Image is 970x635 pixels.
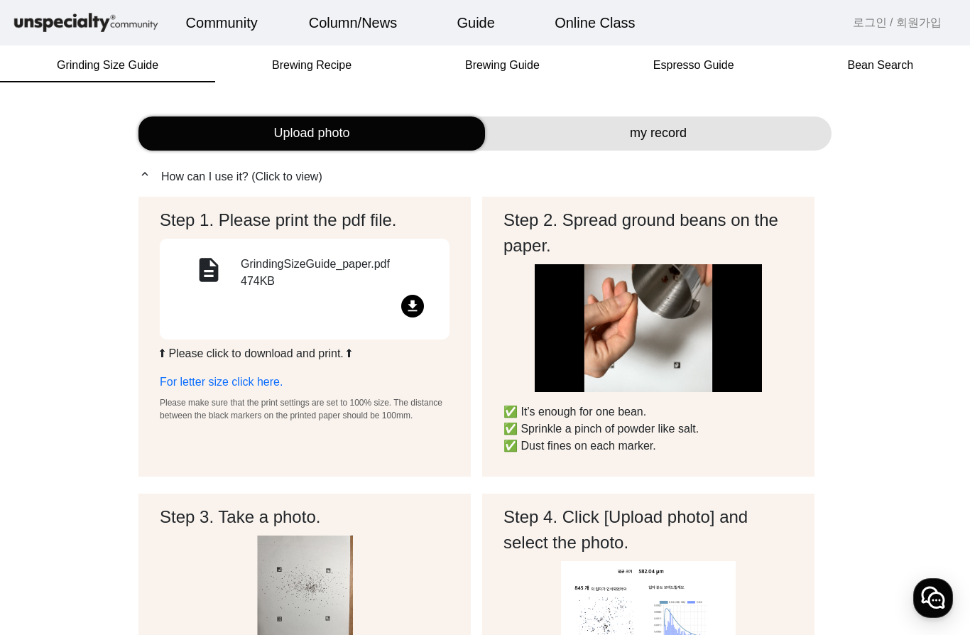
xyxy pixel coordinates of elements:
span: Settings [210,472,245,483]
mat-icon: description [192,256,226,290]
a: Online Class [543,4,646,42]
h2: Step 3. Take a photo. [160,504,449,530]
div: GrindingSizeGuide_paper.pdf 474KB [241,256,432,295]
span: Home [36,472,61,483]
a: Community [175,4,269,42]
a: Column/News [298,4,408,42]
mat-icon: expand_less [138,168,156,180]
span: Espresso Guide [653,60,734,71]
img: logo [11,11,160,36]
span: Brewing Guide [465,60,540,71]
a: Settings [183,450,273,486]
img: guide [535,264,763,392]
span: Bean Search [848,60,914,71]
a: For letter size click here. [160,376,283,388]
a: Guide [446,4,506,42]
h2: Step 1. Please print the pdf file. [160,207,449,233]
span: Grinding Size Guide [57,60,158,71]
a: 로그인 / 회원가입 [853,14,942,31]
span: Brewing Recipe [272,60,352,71]
h2: Step 2. Spread ground beans on the paper. [503,207,793,259]
h2: Step 4. Click [Upload photo] and select the photo. [503,504,793,555]
span: my record [630,124,687,143]
mat-icon: file_download [401,295,424,317]
p: ✅ It’s enough for one bean. ✅ Sprinkle a pinch of powder like salt. ✅ Dust fines on each marker. [503,403,793,455]
span: Upload photo [273,124,349,143]
p: ⬆ Please click to download and print. ⬆ [160,345,449,362]
a: Messages [94,450,183,486]
span: Messages [118,472,160,484]
a: Home [4,450,94,486]
p: How can I use it? (Click to view) [138,168,832,185]
p: Please make sure that the print settings are set to 100% size. The distance between the black mar... [160,396,449,422]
